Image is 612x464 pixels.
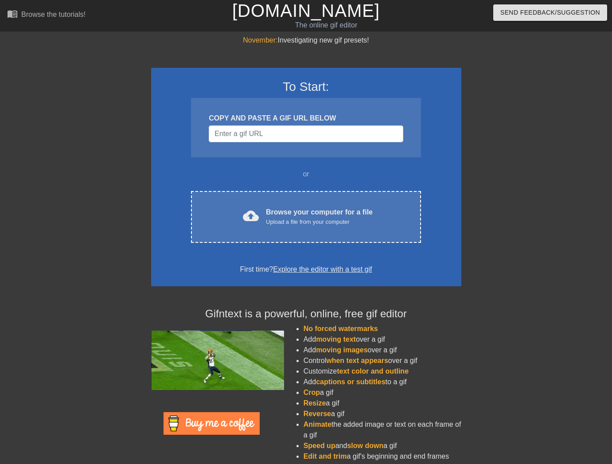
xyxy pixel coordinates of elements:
[304,389,320,396] span: Crop
[304,325,378,332] span: No forced watermarks
[316,335,356,343] span: moving text
[304,398,461,409] li: a gif
[209,113,403,124] div: COPY AND PASTE A GIF URL BELOW
[304,355,461,366] li: Control over a gif
[151,331,284,390] img: football_small.gif
[7,8,18,19] span: menu_book
[304,366,461,377] li: Customize
[174,169,438,179] div: or
[326,357,388,364] span: when text appears
[243,36,277,44] span: November:
[304,421,331,428] span: Animate
[304,377,461,387] li: Add to a gif
[304,334,461,345] li: Add over a gif
[304,409,461,419] li: a gif
[304,451,461,462] li: a gif's beginning and end frames
[304,452,347,460] span: Edit and trim
[500,7,600,18] span: Send Feedback/Suggestion
[232,1,380,20] a: [DOMAIN_NAME]
[21,11,86,18] div: Browse the tutorials!
[266,218,373,226] div: Upload a file from your computer
[347,442,383,449] span: slow down
[164,412,260,435] img: Buy Me A Coffee
[7,8,86,22] a: Browse the tutorials!
[304,441,461,451] li: and a gif
[493,4,607,21] button: Send Feedback/Suggestion
[304,410,331,417] span: Reverse
[273,265,372,273] a: Explore the editor with a test gif
[151,308,461,320] h4: Gifntext is a powerful, online, free gif editor
[316,378,385,386] span: captions or subtitles
[337,367,409,375] span: text color and outline
[243,208,259,224] span: cloud_upload
[304,419,461,441] li: the added image or text on each frame of a gif
[163,79,450,94] h3: To Start:
[163,264,450,275] div: First time?
[208,20,444,31] div: The online gif editor
[304,399,326,407] span: Resize
[304,345,461,355] li: Add over a gif
[209,125,403,142] input: Username
[266,207,373,226] div: Browse your computer for a file
[151,35,461,46] div: Investigating new gif presets!
[304,387,461,398] li: a gif
[304,442,335,449] span: Speed up
[316,346,367,354] span: moving images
